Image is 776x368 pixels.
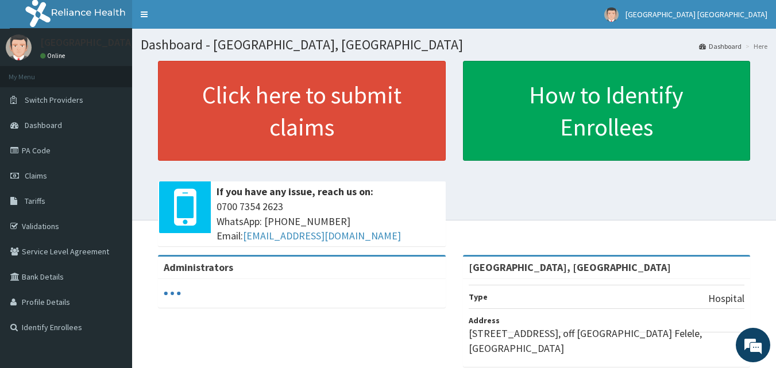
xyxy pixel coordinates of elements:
[469,292,488,302] b: Type
[463,61,751,161] a: How to Identify Enrollees
[217,199,440,243] span: 0700 7354 2623 WhatsApp: [PHONE_NUMBER] Email:
[158,61,446,161] a: Click here to submit claims
[604,7,619,22] img: User Image
[699,41,742,51] a: Dashboard
[469,326,745,355] p: [STREET_ADDRESS], off [GEOGRAPHIC_DATA] Felele, [GEOGRAPHIC_DATA]
[25,171,47,181] span: Claims
[25,196,45,206] span: Tariffs
[626,9,767,20] span: [GEOGRAPHIC_DATA] [GEOGRAPHIC_DATA]
[708,291,744,306] p: Hospital
[6,34,32,60] img: User Image
[217,185,373,198] b: If you have any issue, reach us on:
[141,37,767,52] h1: Dashboard - [GEOGRAPHIC_DATA], [GEOGRAPHIC_DATA]
[164,285,181,302] svg: audio-loading
[25,120,62,130] span: Dashboard
[164,261,233,274] b: Administrators
[40,37,232,48] p: [GEOGRAPHIC_DATA] [GEOGRAPHIC_DATA]
[40,52,68,60] a: Online
[243,229,401,242] a: [EMAIL_ADDRESS][DOMAIN_NAME]
[743,41,767,51] li: Here
[25,95,83,105] span: Switch Providers
[469,261,671,274] strong: [GEOGRAPHIC_DATA], [GEOGRAPHIC_DATA]
[469,315,500,326] b: Address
